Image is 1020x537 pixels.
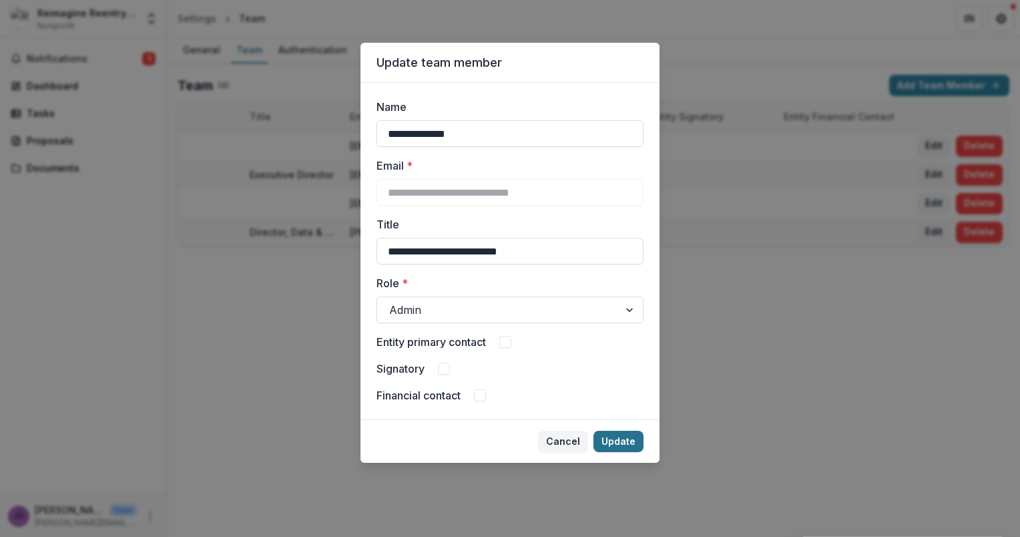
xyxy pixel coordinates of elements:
label: Financial contact [376,387,461,403]
label: Entity primary contact [376,334,486,350]
button: Cancel [538,431,588,452]
label: Role [376,275,635,291]
header: Update team member [360,43,660,83]
label: Email [376,158,635,174]
button: Update [593,431,644,452]
label: Signatory [376,361,425,377]
label: Name [376,99,635,115]
label: Title [376,216,635,232]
